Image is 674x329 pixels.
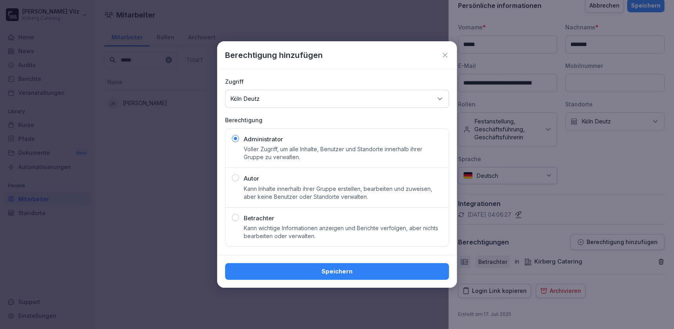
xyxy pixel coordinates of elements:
p: Kann Inhalte innerhalb ihrer Gruppe erstellen, bearbeiten und zuweisen, aber keine Benutzer oder ... [244,185,442,201]
div: Speichern [231,267,443,276]
p: Kann wichtige Informationen anzeigen und Berichte verfolgen, aber nichts bearbeiten oder verwalten. [244,224,442,240]
p: Autor [244,174,259,183]
p: Betrachter [244,214,274,223]
button: Speichern [225,263,449,280]
p: Voller Zugriff, um alle Inhalte, Benutzer und Standorte innerhalb ihrer Gruppe zu verwalten. [244,145,442,161]
p: Köln Deutz [230,95,260,103]
p: Berechtigung [225,116,449,124]
p: Administrator [244,135,283,144]
p: Berechtigung hinzufügen [225,49,323,61]
p: Zugriff [225,77,449,86]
